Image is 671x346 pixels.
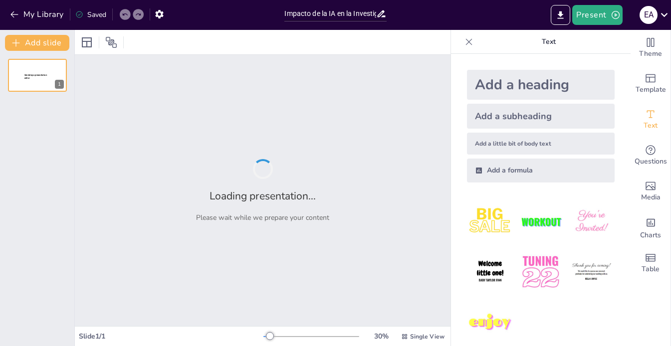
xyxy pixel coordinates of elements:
img: 5.jpeg [517,249,564,295]
div: Add a little bit of body text [467,133,615,155]
div: Añadir diapositivas listas para usar [631,66,671,102]
img: 4.jpeg [467,249,513,295]
button: E A [640,5,658,25]
img: 6.jpeg [568,249,615,295]
span: Template [636,84,666,95]
input: Insertar título [284,6,376,21]
div: 1 [8,59,67,92]
div: Add a heading [467,70,615,100]
img: 7.jpeg [467,300,513,346]
div: Diseño [79,34,95,50]
span: Sendsteps presentation editor [24,74,47,79]
span: Media [641,192,661,203]
div: Añadir tablas y gráficos [631,209,671,245]
div: Saved [75,10,106,19]
div: Obtenga información en tiempo real de su audiencia [631,138,671,173]
span: Text [644,120,658,131]
div: 30 % [369,332,393,341]
button: Add slide [5,35,69,51]
div: Añadir cuadros de texto [631,102,671,138]
img: 3.jpeg [568,198,615,245]
h2: Loading presentation... [210,189,316,203]
span: Charts [640,230,661,241]
span: Table [642,264,660,275]
span: Posición [105,36,117,48]
div: Añade imágenes, gráficos, formas o vídeo [631,173,671,209]
div: 1 [55,80,64,89]
button: My Library [7,6,68,22]
p: Text [477,30,621,54]
span: Questions [635,156,667,167]
div: Slide 1 / 1 [79,332,263,341]
div: Add a formula [467,159,615,182]
div: Añadir una tabla [631,245,671,281]
img: 1.jpeg [467,198,513,245]
p: Please wait while we prepare your content [196,213,329,222]
span: Single View [410,333,445,341]
button: Present [572,5,622,25]
img: 2.jpeg [517,198,564,245]
button: Exportar a PowerPoint [551,5,570,25]
span: Theme [639,48,662,59]
div: Add a subheading [467,104,615,129]
div: E A [640,6,658,24]
div: Cambiar el tema general [631,30,671,66]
